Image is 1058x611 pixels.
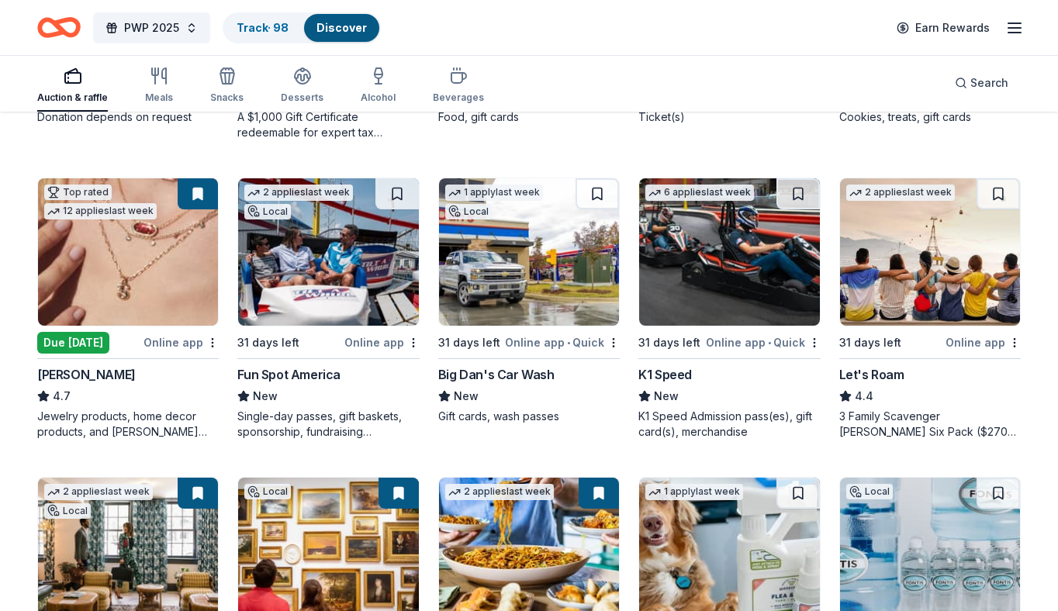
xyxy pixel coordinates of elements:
[37,409,219,440] div: Jewelry products, home decor products, and [PERSON_NAME] Gives Back event in-store or online (or ...
[438,409,620,424] div: Gift cards, wash passes
[344,333,420,352] div: Online app
[143,333,219,352] div: Online app
[210,91,244,104] div: Snacks
[237,333,299,352] div: 31 days left
[638,109,820,125] div: Ticket(s)
[281,60,323,112] button: Desserts
[93,12,210,43] button: PWP 2025
[942,67,1021,98] button: Search
[44,503,91,519] div: Local
[839,409,1021,440] div: 3 Family Scavenger [PERSON_NAME] Six Pack ($270 Value), 2 Date Night Scavenger [PERSON_NAME] Two ...
[37,91,108,104] div: Auction & raffle
[37,9,81,46] a: Home
[433,91,484,104] div: Beverages
[253,387,278,406] span: New
[237,409,419,440] div: Single-day passes, gift baskets, sponsorship, fundraising opportunities.
[361,60,396,112] button: Alcohol
[855,387,873,406] span: 4.4
[38,178,218,326] img: Image for Kendra Scott
[454,387,479,406] span: New
[638,409,820,440] div: K1 Speed Admission pass(es), gift card(s), merchandise
[433,60,484,112] button: Beverages
[970,74,1008,92] span: Search
[638,178,820,440] a: Image for K1 Speed6 applieslast week31 days leftOnline app•QuickK1 SpeedNewK1 Speed Admission pas...
[53,387,71,406] span: 4.7
[654,387,679,406] span: New
[145,60,173,112] button: Meals
[237,178,419,440] a: Image for Fun Spot America2 applieslast weekLocal31 days leftOnline appFun Spot AmericaNewSingle-...
[37,109,219,125] div: Donation depends on request
[638,365,692,384] div: K1 Speed
[839,109,1021,125] div: Cookies, treats, gift cards
[237,109,419,140] div: A $1,000 Gift Certificate redeemable for expert tax preparation or tax resolution services—recipi...
[768,337,771,349] span: •
[244,484,291,499] div: Local
[645,185,754,201] div: 6 applies last week
[223,12,381,43] button: Track· 98Discover
[281,91,323,104] div: Desserts
[839,365,904,384] div: Let's Roam
[505,333,620,352] div: Online app Quick
[244,185,353,201] div: 2 applies last week
[445,204,492,219] div: Local
[124,19,179,37] span: PWP 2025
[839,178,1021,440] a: Image for Let's Roam2 applieslast week31 days leftOnline appLet's Roam4.43 Family Scavenger [PERS...
[37,60,108,112] button: Auction & raffle
[567,337,570,349] span: •
[244,204,291,219] div: Local
[238,178,418,326] img: Image for Fun Spot America
[316,21,367,34] a: Discover
[237,21,289,34] a: Track· 98
[361,91,396,104] div: Alcohol
[846,185,955,201] div: 2 applies last week
[438,333,500,352] div: 31 days left
[706,333,821,352] div: Online app Quick
[145,91,173,104] div: Meals
[846,484,893,499] div: Local
[445,185,543,201] div: 1 apply last week
[887,14,999,42] a: Earn Rewards
[445,484,554,500] div: 2 applies last week
[645,484,743,500] div: 1 apply last week
[639,178,819,326] img: Image for K1 Speed
[237,365,341,384] div: Fun Spot America
[44,484,153,500] div: 2 applies last week
[840,178,1020,326] img: Image for Let's Roam
[439,178,619,326] img: Image for Big Dan's Car Wash
[37,332,109,354] div: Due [DATE]
[44,203,157,219] div: 12 applies last week
[37,178,219,440] a: Image for Kendra ScottTop rated12 applieslast weekDue [DATE]Online app[PERSON_NAME]4.7Jewelry pro...
[44,185,112,200] div: Top rated
[438,365,555,384] div: Big Dan's Car Wash
[210,60,244,112] button: Snacks
[438,178,620,424] a: Image for Big Dan's Car Wash1 applylast weekLocal31 days leftOnline app•QuickBig Dan's Car WashNe...
[946,333,1021,352] div: Online app
[37,365,136,384] div: [PERSON_NAME]
[839,333,901,352] div: 31 days left
[438,109,620,125] div: Food, gift cards
[638,333,700,352] div: 31 days left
